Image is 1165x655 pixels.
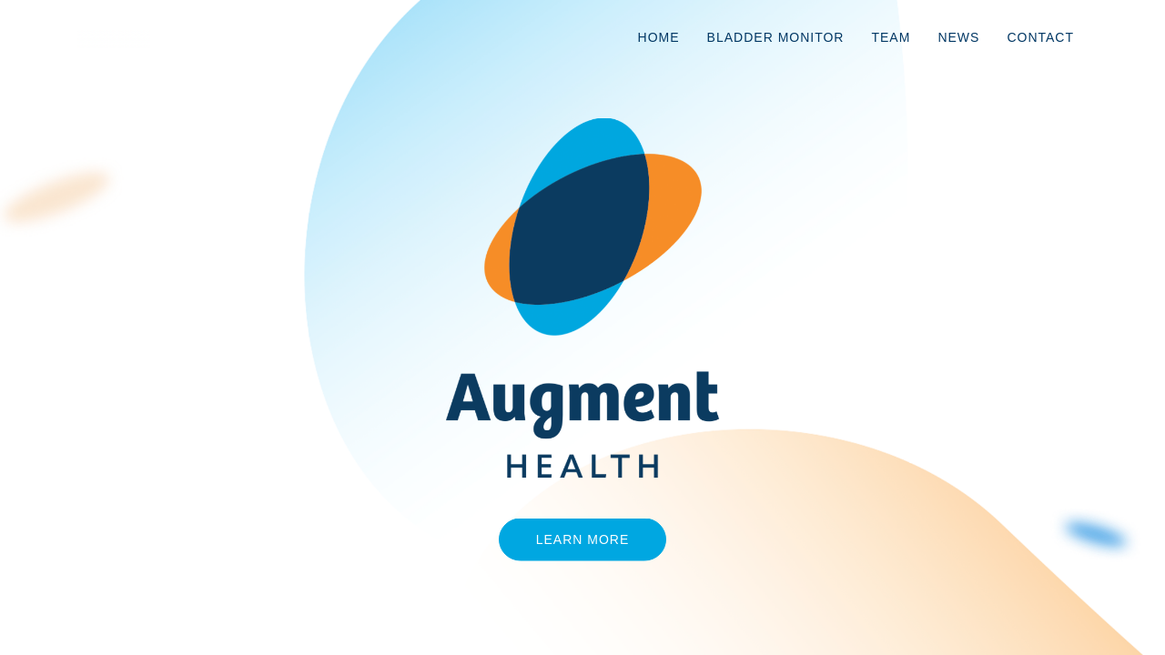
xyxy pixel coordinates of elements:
[993,7,1088,67] a: Contact
[432,118,734,479] img: AugmentHealth_FullColor_Transparent.png
[924,7,993,67] a: News
[624,7,694,67] a: Home
[77,30,150,48] img: logo
[857,7,924,67] a: Team
[694,7,858,67] a: Bladder Monitor
[499,519,667,561] a: Learn More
